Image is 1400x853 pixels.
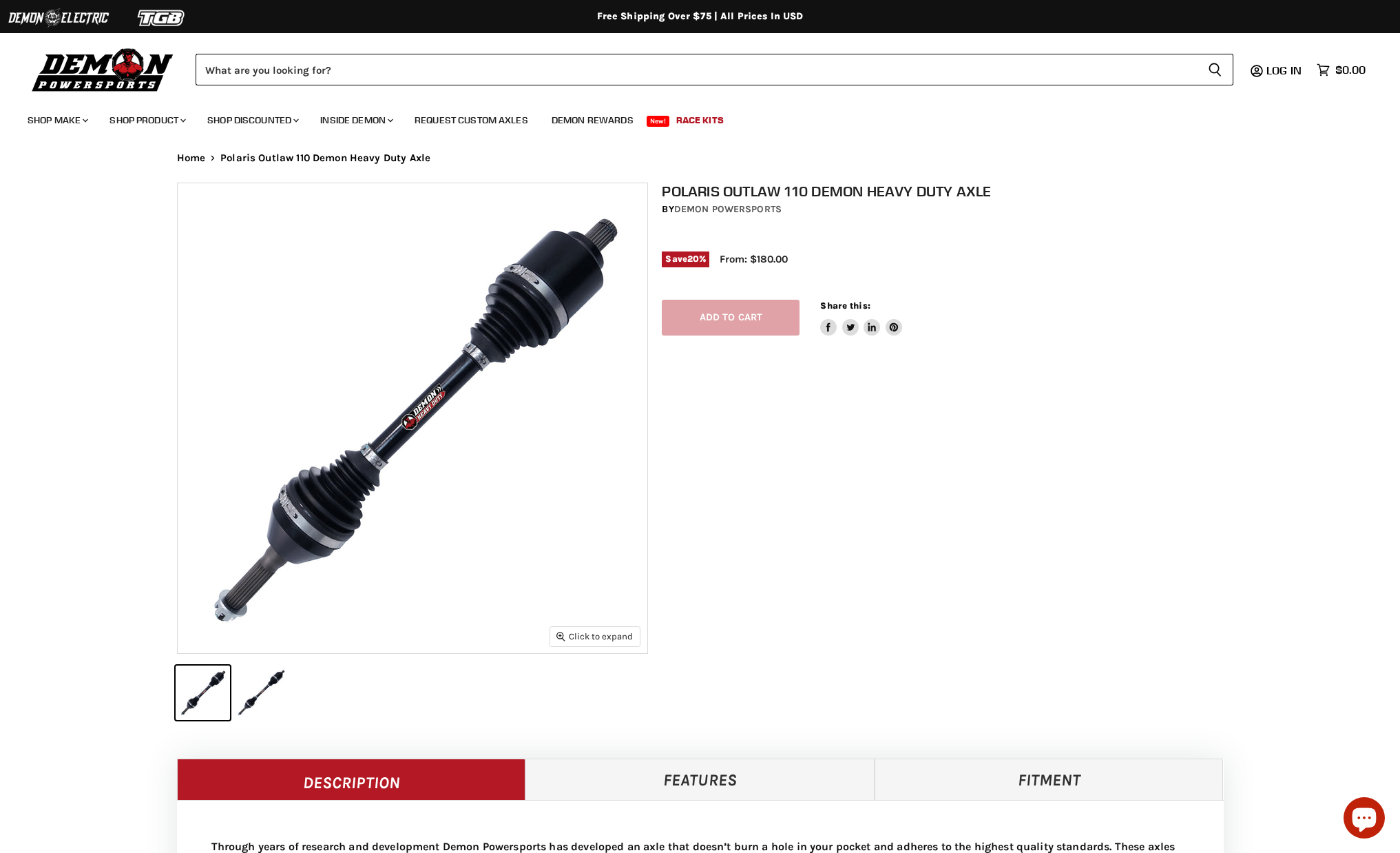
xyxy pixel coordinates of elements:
span: Save % [662,251,709,267]
span: New! [647,116,670,127]
a: Description [177,759,526,800]
a: Home [177,152,206,164]
span: Log in [1266,63,1302,77]
a: Demon Rewards [541,106,644,134]
img: Demon Electric Logo 2 [7,5,110,31]
span: $0.00 [1335,63,1366,76]
a: Demon Powersports [674,203,782,215]
ul: Main menu [17,101,1362,134]
input: Search [196,54,1197,85]
a: $0.00 [1310,60,1372,80]
a: Shop Product [99,106,194,134]
div: by [662,202,1237,217]
nav: Breadcrumbs [149,152,1251,164]
a: Race Kits [666,106,734,134]
img: TGB Logo 2 [110,5,213,31]
button: Click to expand [550,627,640,646]
a: Log in [1260,64,1310,76]
button: IMAGE thumbnail [176,666,230,720]
button: IMAGE thumbnail [234,666,289,720]
h1: Polaris Outlaw 110 Demon Heavy Duty Axle [662,183,1237,200]
a: Shop Make [17,106,96,134]
a: Inside Demon [310,106,401,134]
span: From: $180.00 [720,253,788,265]
inbox-online-store-chat: Shopify online store chat [1339,797,1389,842]
img: Demon Powersports [28,45,178,94]
a: Shop Discounted [197,106,307,134]
span: Share this: [820,300,870,311]
span: Polaris Outlaw 110 Demon Heavy Duty Axle [220,152,430,164]
div: Free Shipping Over $75 | All Prices In USD [149,10,1251,23]
a: Fitment [875,759,1224,800]
form: Product [196,54,1233,85]
a: Features [525,759,875,800]
button: Search [1197,54,1233,85]
span: Click to expand [556,631,633,641]
span: 20 [687,254,699,264]
img: IMAGE [178,183,647,653]
aside: Share this: [820,300,902,336]
a: Request Custom Axles [404,106,539,134]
